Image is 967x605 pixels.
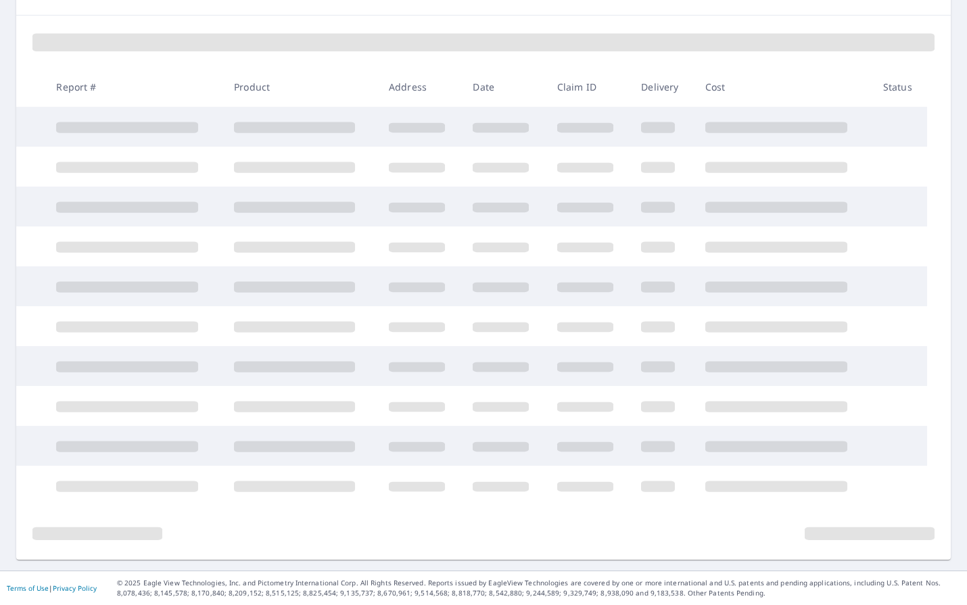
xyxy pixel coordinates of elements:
[694,67,872,107] th: Cost
[630,67,694,107] th: Delivery
[378,67,462,107] th: Address
[117,578,960,598] p: © 2025 Eagle View Technologies, Inc. and Pictometry International Corp. All Rights Reserved. Repo...
[53,583,97,593] a: Privacy Policy
[7,584,97,592] p: |
[223,67,378,107] th: Product
[872,67,927,107] th: Status
[7,583,49,593] a: Terms of Use
[45,67,223,107] th: Report #
[546,67,630,107] th: Claim ID
[462,67,546,107] th: Date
